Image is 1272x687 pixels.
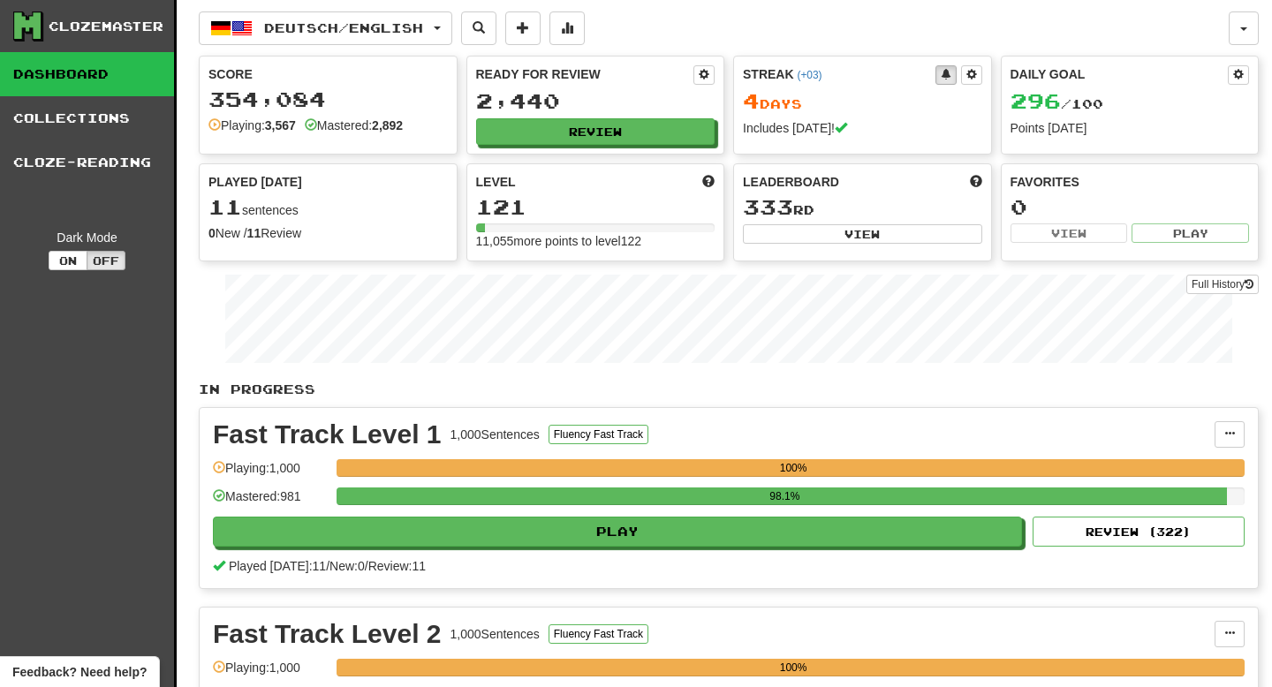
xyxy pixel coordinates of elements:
div: Favorites [1011,173,1250,191]
div: Fast Track Level 1 [213,421,442,448]
div: Mastered: 981 [213,487,328,517]
div: 100% [342,659,1245,676]
button: Fluency Fast Track [549,624,648,644]
div: 2,440 [476,90,715,112]
span: Deutsch / English [264,20,423,35]
button: On [49,251,87,270]
strong: 2,892 [372,118,403,132]
div: 98.1% [342,487,1227,505]
button: Review [476,118,715,145]
p: In Progress [199,381,1259,398]
span: Played [DATE]: 11 [229,559,326,573]
span: Score more points to level up [702,173,715,191]
button: Play [213,517,1022,547]
span: This week in points, UTC [970,173,982,191]
div: Streak [743,65,935,83]
span: 4 [743,88,760,113]
span: 333 [743,194,793,219]
span: / [365,559,368,573]
div: 1,000 Sentences [450,625,540,643]
span: Level [476,173,516,191]
button: Fluency Fast Track [549,425,648,444]
span: Leaderboard [743,173,839,191]
div: Playing: 1,000 [213,459,328,488]
div: Ready for Review [476,65,694,83]
div: New / Review [208,224,448,242]
div: 354,084 [208,88,448,110]
div: 121 [476,196,715,218]
div: Day s [743,90,982,113]
div: rd [743,196,982,219]
span: / 100 [1011,96,1103,111]
div: Score [208,65,448,83]
div: Clozemaster [49,18,163,35]
button: Review (322) [1033,517,1245,547]
button: Add sentence to collection [505,11,541,45]
div: 11,055 more points to level 122 [476,232,715,250]
div: Includes [DATE]! [743,119,982,137]
div: 100% [342,459,1245,477]
button: View [1011,223,1128,243]
div: Daily Goal [1011,65,1229,85]
div: Mastered: [305,117,403,134]
div: sentences [208,196,448,219]
a: (+03) [797,69,821,81]
span: New: 0 [329,559,365,573]
strong: 11 [247,226,261,240]
div: Playing: [208,117,296,134]
strong: 3,567 [265,118,296,132]
div: Fast Track Level 2 [213,621,442,647]
div: 1,000 Sentences [450,426,540,443]
div: Points [DATE] [1011,119,1250,137]
button: Play [1132,223,1249,243]
div: 0 [1011,196,1250,218]
span: Played [DATE] [208,173,302,191]
button: View [743,224,982,244]
span: / [326,559,329,573]
span: 11 [208,194,242,219]
button: More stats [549,11,585,45]
span: 296 [1011,88,1061,113]
span: Open feedback widget [12,663,147,681]
a: Full History [1186,275,1259,294]
button: Deutsch/English [199,11,452,45]
strong: 0 [208,226,216,240]
button: Off [87,251,125,270]
div: Dark Mode [13,229,161,246]
button: Search sentences [461,11,496,45]
span: Review: 11 [368,559,426,573]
